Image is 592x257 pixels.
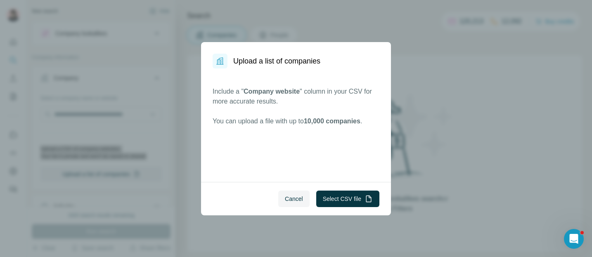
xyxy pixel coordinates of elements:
span: Cancel [285,195,303,203]
h1: Upload a list of companies [233,55,320,67]
iframe: Intercom live chat [564,229,584,249]
button: Cancel [278,191,310,207]
button: Select CSV file [316,191,379,207]
p: You can upload a file with up to . [213,116,379,126]
span: 10,000 companies [304,118,360,125]
p: Include a " " column in your CSV for more accurate results. [213,87,379,106]
span: Company website [244,88,300,95]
